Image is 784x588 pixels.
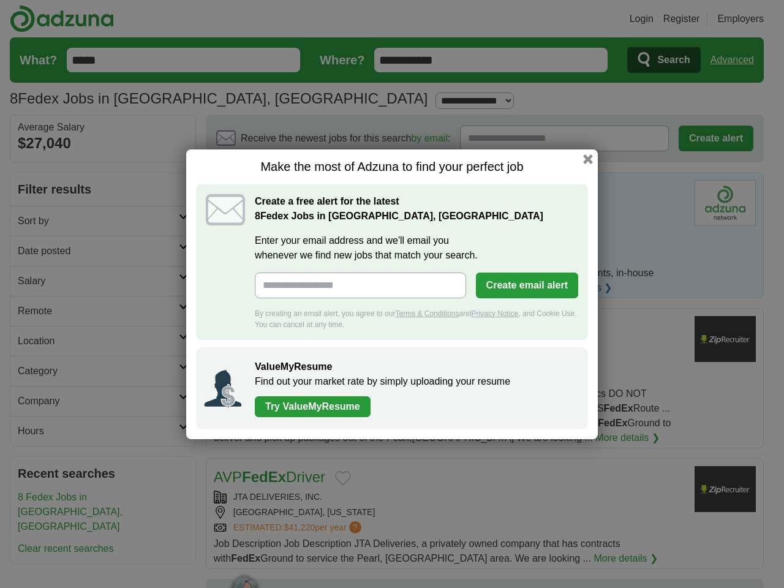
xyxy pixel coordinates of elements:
[255,211,543,221] strong: Fedex Jobs in [GEOGRAPHIC_DATA], [GEOGRAPHIC_DATA]
[472,309,519,318] a: Privacy Notice
[395,309,459,318] a: Terms & Conditions
[255,374,576,389] p: Find out your market rate by simply uploading your resume
[255,194,578,224] h2: Create a free alert for the latest
[255,308,578,330] div: By creating an email alert, you agree to our and , and Cookie Use. You can cancel at any time.
[255,233,578,263] label: Enter your email address and we'll email you whenever we find new jobs that match your search.
[255,209,260,224] span: 8
[476,273,578,298] button: Create email alert
[255,360,576,374] h2: ValueMyResume
[206,194,245,225] img: icon_email.svg
[255,396,371,417] a: Try ValueMyResume
[196,159,588,175] h1: Make the most of Adzuna to find your perfect job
